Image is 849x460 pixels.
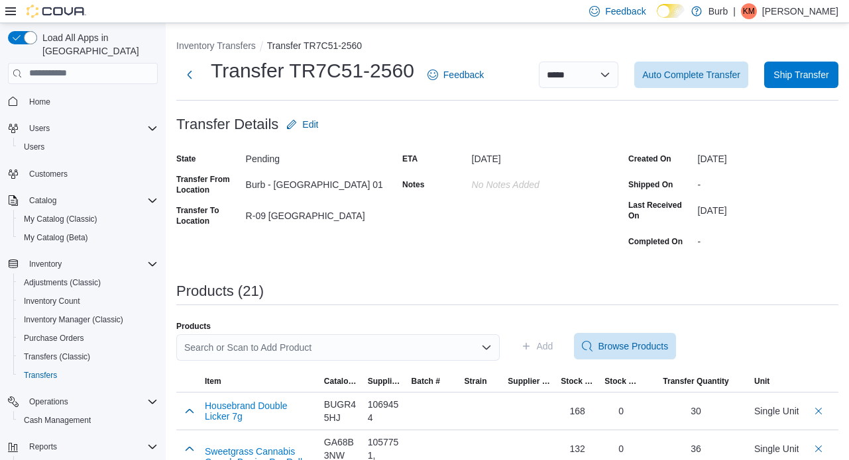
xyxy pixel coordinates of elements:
span: Catalog [29,195,56,206]
label: Transfer To Location [176,205,241,226]
span: Catalog [24,193,158,208]
p: [PERSON_NAME] [762,3,838,19]
a: Transfers [19,367,62,383]
button: Edit [281,111,323,138]
div: [DATE] [698,148,838,164]
button: Ship Transfer [764,62,838,88]
span: Unit [754,376,769,387]
button: Next [176,62,203,88]
button: My Catalog (Classic) [13,210,163,228]
span: Users [19,139,158,155]
h3: Products (21) [176,283,264,299]
button: Item [199,371,319,392]
label: State [176,154,196,164]
button: Catalog SKU [319,371,363,392]
a: Inventory Count [19,293,85,309]
button: Supplier SKU [363,371,406,392]
a: Inventory Manager (Classic) [19,312,129,328]
span: My Catalog (Beta) [19,230,158,246]
span: Ship Transfer [773,68,828,81]
span: Customers [29,169,68,179]
button: Browse Products [574,333,676,359]
span: Load All Apps in [GEOGRAPHIC_DATA] [37,31,158,58]
button: Users [3,119,163,138]
span: Cash Management [24,415,91,426]
span: Transfers (Classic) [24,351,90,362]
span: Supplier License [508,376,550,387]
button: Home [3,92,163,111]
span: Catalog SKU [324,376,357,387]
div: 168 [561,404,594,418]
div: No Notes added [472,174,612,190]
a: Transfers (Classic) [19,349,95,365]
button: Add [516,333,559,359]
a: Adjustments (Classic) [19,275,106,291]
span: Strain [464,376,486,387]
div: Single Unit [754,442,799,455]
button: Inventory [24,256,67,272]
button: Delete count [811,403,826,419]
a: Cash Management [19,412,96,428]
span: My Catalog (Classic) [24,214,97,224]
span: Inventory Manager (Classic) [19,312,158,328]
span: Browse Products [598,340,668,353]
label: Shipped On [628,179,673,190]
span: Operations [29,396,68,407]
button: Users [24,120,55,136]
div: 1069454 [368,398,401,424]
div: - [698,174,838,190]
span: Cash Management [19,412,158,428]
span: Transfers (Classic) [19,349,158,365]
button: Purchase Orders [13,329,163,347]
span: Purchase Orders [19,330,158,346]
a: Customers [24,166,73,182]
button: Strain [459,371,502,392]
a: Home [24,94,56,110]
a: My Catalog (Beta) [19,230,93,246]
button: Stock at Source [555,371,599,392]
label: Products [176,321,211,332]
button: Unit [749,371,799,392]
button: Transfer TR7C51-2560 [267,40,362,51]
button: Transfers (Classic) [13,347,163,366]
label: Completed On [628,236,683,247]
span: Inventory Manager (Classic) [24,314,123,325]
div: Burb - [GEOGRAPHIC_DATA] 01 [246,174,386,190]
span: Purchase Orders [24,333,84,344]
label: Last Received On [628,200,693,221]
span: Inventory [24,256,158,272]
button: Open list of options [481,342,492,353]
span: Users [24,120,158,136]
span: Stock at Destination [604,376,638,387]
span: My Catalog (Beta) [24,232,88,243]
div: BUGR45HJ [324,398,357,424]
a: My Catalog (Classic) [19,211,103,227]
span: Auto Complete Transfer [642,68,740,81]
button: Stock at Destination [599,371,643,392]
span: My Catalog (Classic) [19,211,158,227]
h3: Transfer Details [176,116,278,132]
p: Burb [708,3,728,19]
div: [DATE] [698,200,838,216]
div: 0 [604,404,638,418]
span: Inventory Count [19,293,158,309]
span: Add [537,340,553,353]
p: | [733,3,736,19]
span: Feedback [605,5,646,18]
a: Feedback [422,62,489,88]
img: Cova [27,5,86,18]
span: Customers [24,165,158,182]
div: 30 [691,404,701,418]
span: Batch # [412,376,440,387]
button: Cash Management [13,411,163,430]
span: KM [743,3,755,19]
div: 36 [691,442,701,455]
button: Inventory Transfers [176,40,256,51]
span: Transfer Quantity [663,376,728,387]
div: - [698,231,838,247]
button: Reports [3,437,163,456]
span: Inventory [29,259,62,269]
div: Single Unit [754,404,799,418]
button: Transfer Quantity [643,371,749,392]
